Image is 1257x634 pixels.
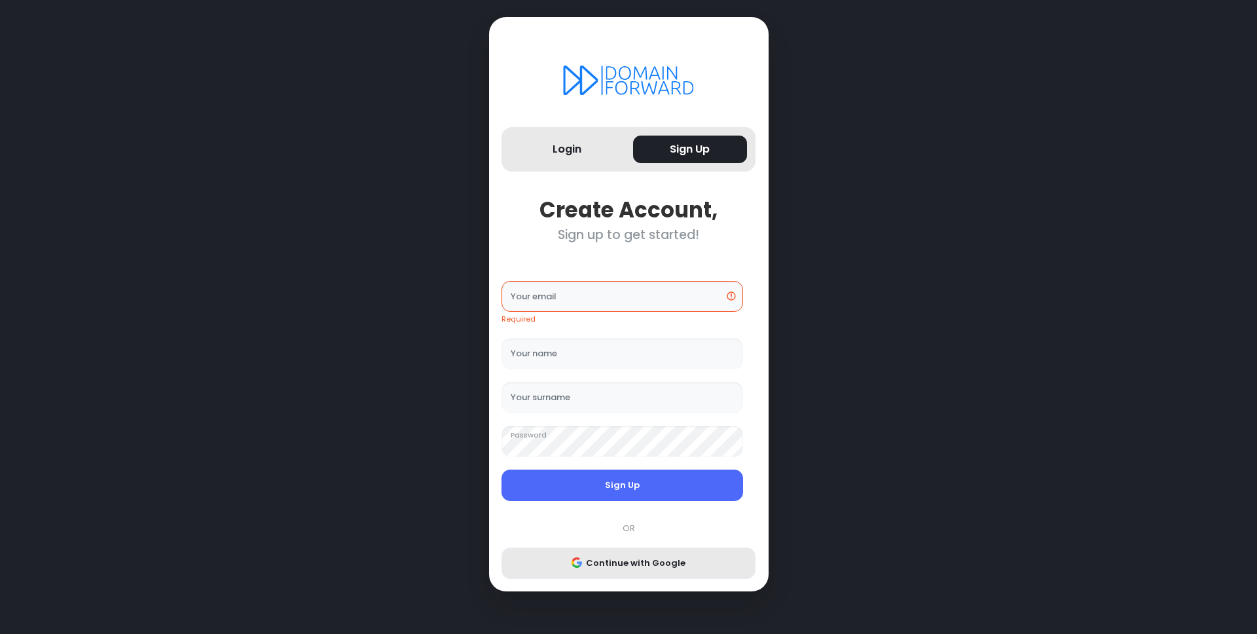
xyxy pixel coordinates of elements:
button: Login [510,136,625,164]
div: Required [501,314,743,325]
div: OR [495,522,762,535]
button: Sign Up [633,136,748,164]
button: Continue with Google [501,548,756,579]
div: Create Account, [501,197,756,223]
div: Sign up to get started! [501,227,756,242]
button: Sign Up [501,470,743,501]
